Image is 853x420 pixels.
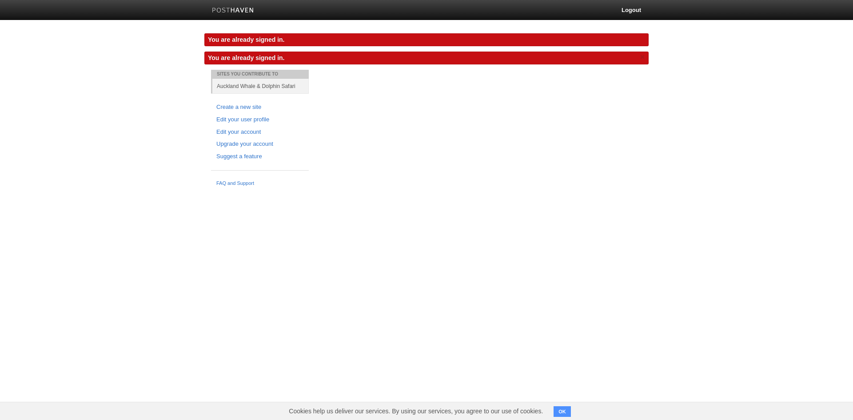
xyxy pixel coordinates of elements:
img: Posthaven-bar [212,8,254,14]
a: Upgrade your account [216,140,303,149]
a: Create a new site [216,103,303,112]
a: Auckland Whale & Dolphin Safari [212,79,309,93]
a: Edit your user profile [216,115,303,124]
a: Edit your account [216,128,303,137]
div: You are already signed in. [204,33,649,46]
span: Cookies help us deliver our services. By using our services, you agree to our use of cookies. [280,402,552,420]
a: FAQ and Support [216,180,303,188]
li: Sites You Contribute To [211,70,309,79]
a: Suggest a feature [216,152,303,161]
button: OK [554,406,571,417]
span: You are already signed in. [208,54,284,61]
a: × [638,52,646,63]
